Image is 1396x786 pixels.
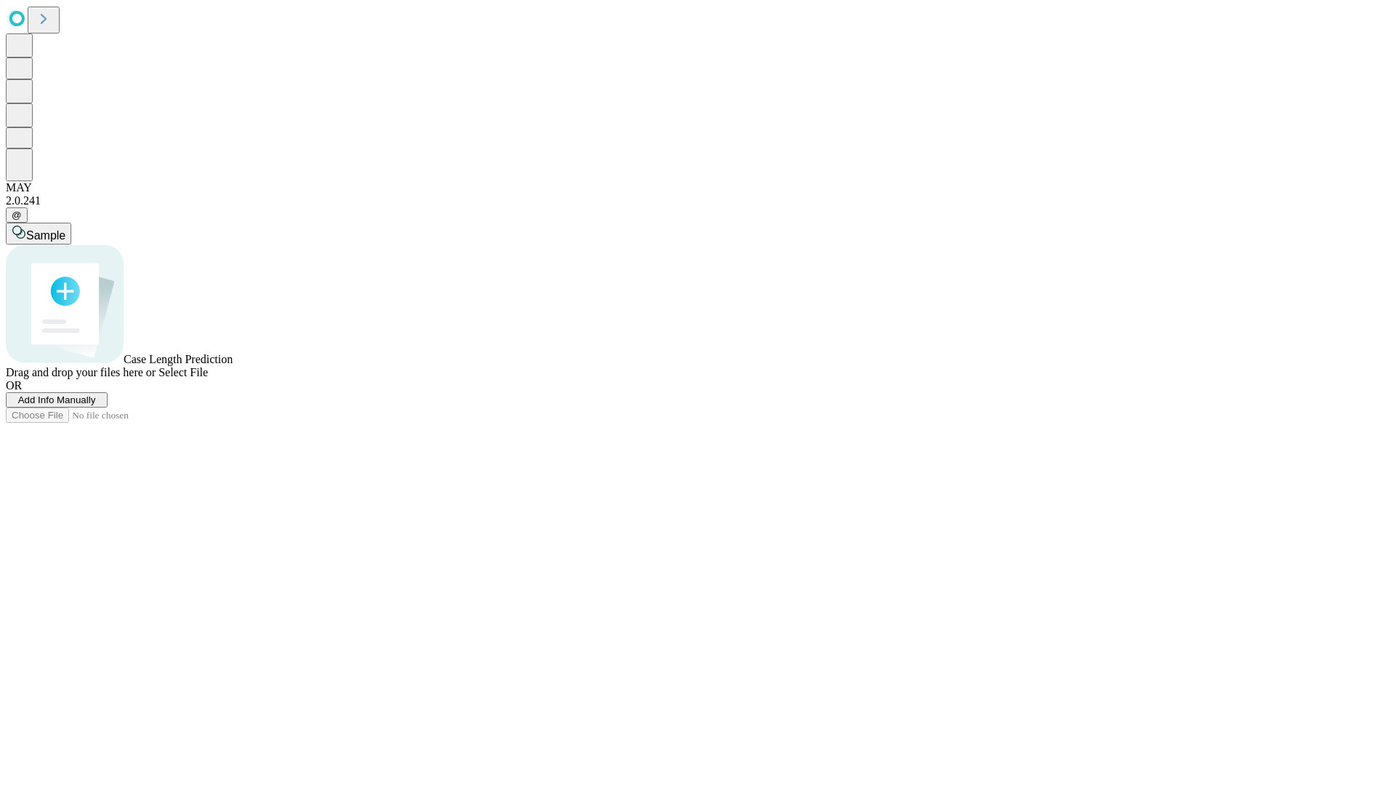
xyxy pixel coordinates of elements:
span: Drag and drop your files here or [6,366,156,378]
button: Add Info Manually [6,392,108,408]
button: Sample [6,223,71,245]
span: @ [12,210,22,221]
span: Select File [159,366,208,378]
div: MAY [6,181,1390,194]
span: OR [6,379,22,392]
div: 2.0.241 [6,194,1390,207]
span: Case Length Prediction [124,353,233,365]
button: @ [6,207,28,223]
span: Add Info Manually [18,394,96,405]
span: Sample [26,229,65,242]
